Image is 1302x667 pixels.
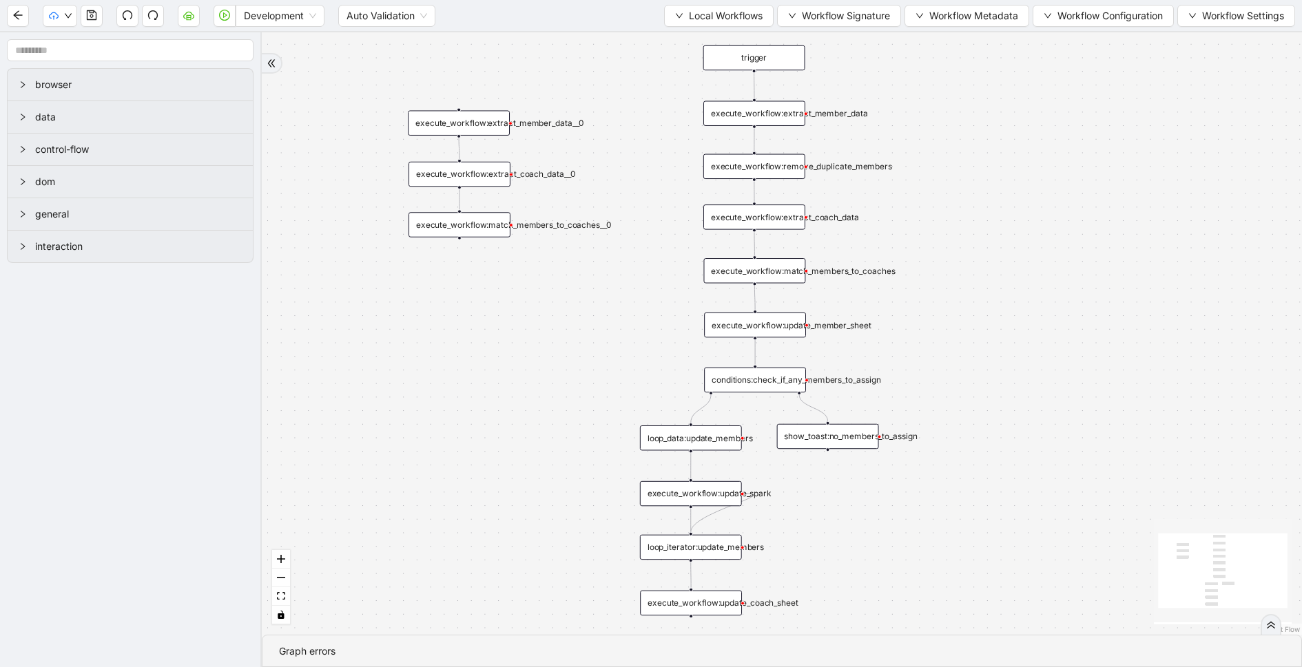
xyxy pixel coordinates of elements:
span: double-right [267,59,276,68]
span: general [35,207,242,222]
div: general [8,198,253,230]
div: execute_workflow:update_spark [640,481,742,506]
div: loop_data:update_members [640,425,742,450]
div: execute_workflow:extract_member_data [703,101,805,126]
div: loop_iterator:update_members [640,535,742,560]
span: browser [35,77,242,92]
span: right [19,178,27,186]
div: dom [8,166,253,198]
span: redo [147,10,158,21]
button: downWorkflow Metadata [905,5,1029,27]
div: execute_workflow:extract_member_data__0 [408,110,510,135]
button: cloud-uploaddown [43,5,77,27]
span: plus-circle [451,248,468,265]
span: undo [122,10,133,21]
button: downWorkflow Configuration [1033,5,1174,27]
span: control-flow [35,142,242,157]
div: show_toast:no_members_to_assign [777,424,879,449]
span: Auto Validation [347,6,427,26]
span: right [19,113,27,121]
span: interaction [35,239,242,254]
span: cloud-upload [49,11,59,21]
div: execute_workflow:update_member_sheet [704,313,806,337]
span: data [35,109,242,125]
button: undo [116,5,138,27]
span: double-right [1266,620,1276,630]
div: execute_workflow:extract_coach_data [703,204,805,229]
div: execute_workflow:extract_coach_data__0 [409,162,510,187]
button: toggle interactivity [272,606,290,624]
span: down [675,12,683,20]
div: conditions:check_if_any_members_to_assign [704,368,806,392]
button: save [81,5,103,27]
g: Edge from conditions:check_if_any_members_to_assign to loop_data:update_members [691,394,711,423]
button: fit view [272,587,290,606]
span: Local Workflows [689,8,763,23]
span: down [64,12,72,20]
div: execute_workflow:remove_duplicate_members [703,154,805,179]
button: downWorkflow Settings [1177,5,1295,27]
div: trigger [703,45,805,70]
div: browser [8,69,253,100]
span: arrow-left [12,10,23,21]
button: redo [142,5,164,27]
span: Workflow Signature [802,8,890,23]
span: Workflow Settings [1202,8,1284,23]
g: Edge from execute_workflow:match_members_to_coaches to execute_workflow:update_member_sheet [754,286,755,310]
span: save [86,10,97,21]
g: Edge from conditions:check_if_any_members_to_assign to show_toast:no_members_to_assign [799,394,827,421]
span: plus-circle [683,626,700,643]
span: down [916,12,924,20]
button: downLocal Workflows [664,5,774,27]
button: cloud-server [178,5,200,27]
span: dom [35,174,242,189]
span: Development [244,6,316,26]
span: down [1188,12,1197,20]
div: execute_workflow:match_members_to_coaches__0plus-circle [409,212,510,237]
div: interaction [8,231,253,262]
div: data [8,101,253,133]
div: execute_workflow:update_coach_sheet [640,591,742,615]
span: down [1044,12,1052,20]
div: Graph errors [279,644,1285,659]
span: right [19,81,27,89]
div: execute_workflow:match_members_to_coaches [703,258,805,283]
span: plus-circle [819,459,836,476]
a: React Flow attribution [1264,625,1300,633]
span: Workflow Configuration [1057,8,1163,23]
span: cloud-server [183,10,194,21]
span: play-circle [219,10,230,21]
button: play-circle [214,5,236,27]
span: right [19,210,27,218]
div: control-flow [8,134,253,165]
span: Workflow Metadata [929,8,1018,23]
button: zoom out [272,569,290,587]
div: execute_workflow:match_members_to_coaches__0 [409,212,510,237]
button: downWorkflow Signature [777,5,901,27]
div: show_toast:no_members_to_assignplus-circle [777,424,879,449]
span: down [788,12,796,20]
div: execute_workflow:update_coach_sheetplus-circle [640,591,742,615]
button: arrow-left [7,5,29,27]
g: Edge from execute_workflow:update_spark to loop_iterator:update_members [691,494,754,532]
span: right [19,242,27,251]
button: zoom in [272,550,290,569]
span: right [19,145,27,153]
